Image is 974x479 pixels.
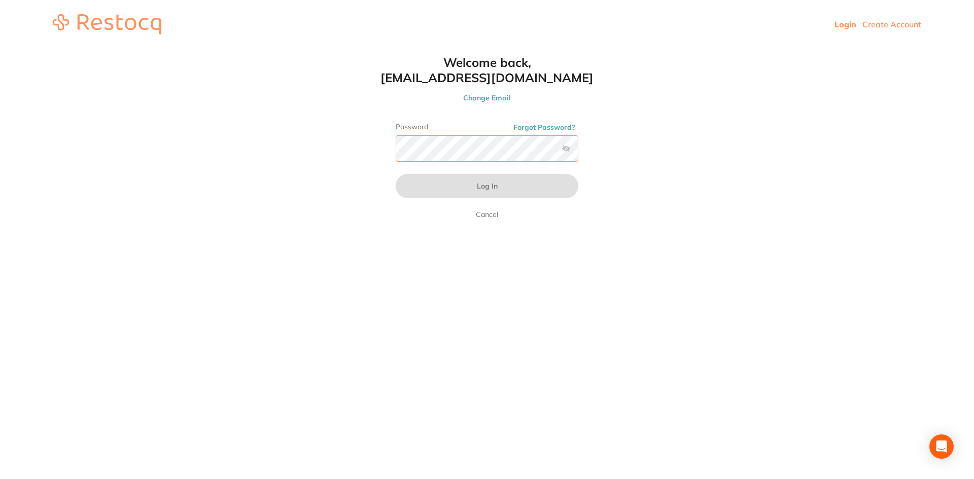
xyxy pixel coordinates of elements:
[477,181,498,191] span: Log In
[396,123,578,131] label: Password
[929,434,954,459] div: Open Intercom Messenger
[834,19,856,29] a: Login
[474,208,500,220] a: Cancel
[396,174,578,198] button: Log In
[862,19,921,29] a: Create Account
[375,55,599,85] h1: Welcome back, [EMAIL_ADDRESS][DOMAIN_NAME]
[53,14,161,34] img: restocq_logo.svg
[375,93,599,102] button: Change Email
[510,123,578,132] button: Forgot Password?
